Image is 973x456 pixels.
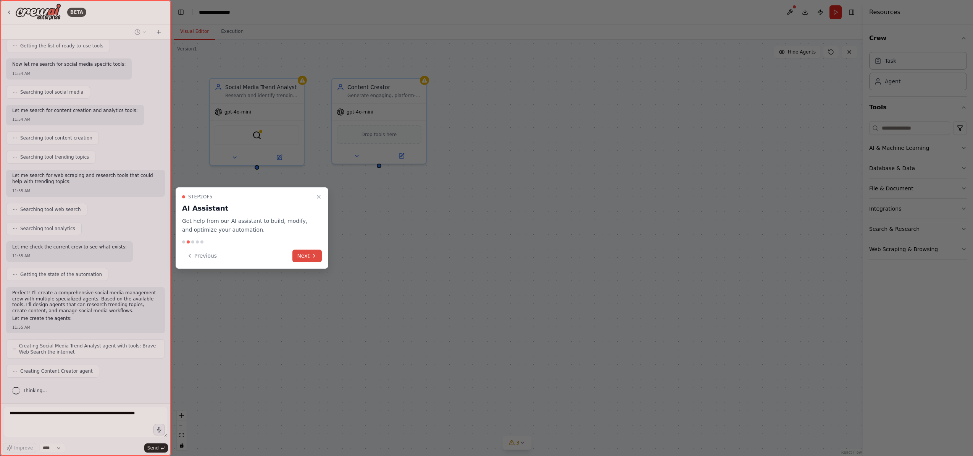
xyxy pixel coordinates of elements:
h3: AI Assistant [182,203,313,214]
p: Get help from our AI assistant to build, modify, and optimize your automation. [182,217,313,234]
span: Step 2 of 5 [188,194,213,200]
button: Hide left sidebar [176,7,186,18]
button: Next [292,250,322,262]
button: Previous [182,250,221,262]
button: Close walkthrough [314,192,323,201]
